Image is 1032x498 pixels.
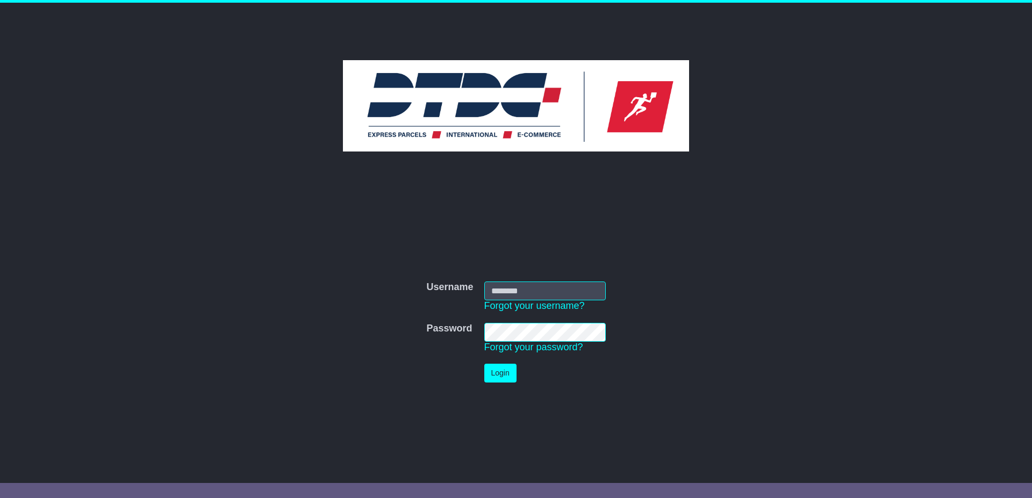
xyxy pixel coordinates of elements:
a: Forgot your username? [484,300,585,311]
a: Forgot your password? [484,342,583,352]
label: Username [426,282,473,293]
img: DTDC Australia [343,60,689,151]
label: Password [426,323,472,335]
button: Login [484,364,517,382]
